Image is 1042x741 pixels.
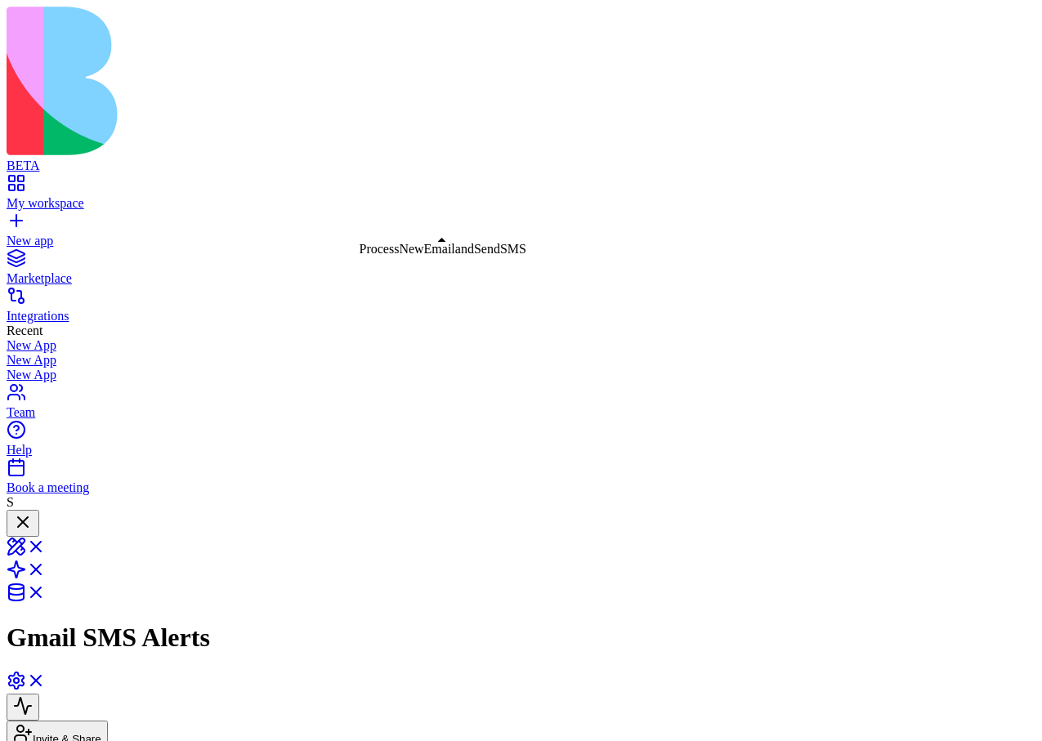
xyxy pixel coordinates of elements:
[7,309,1035,324] div: Integrations
[7,324,42,337] span: Recent
[7,353,1035,368] a: New App
[7,294,1035,324] a: Integrations
[7,7,664,155] img: logo
[7,623,1035,653] h1: Gmail SMS Alerts
[7,144,1035,173] a: BETA
[7,257,1035,286] a: Marketplace
[7,495,14,509] span: S
[7,428,1035,458] a: Help
[7,338,1035,353] a: New App
[7,219,1035,248] a: New app
[7,391,1035,420] a: Team
[360,242,526,257] div: ProcessNewEmailandSendSMS
[7,443,1035,458] div: Help
[7,196,1035,211] div: My workspace
[7,234,1035,248] div: New app
[7,466,1035,495] a: Book a meeting
[7,158,1035,173] div: BETA
[7,405,1035,420] div: Team
[7,271,1035,286] div: Marketplace
[7,181,1035,211] a: My workspace
[7,480,1035,495] div: Book a meeting
[7,368,1035,382] a: New App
